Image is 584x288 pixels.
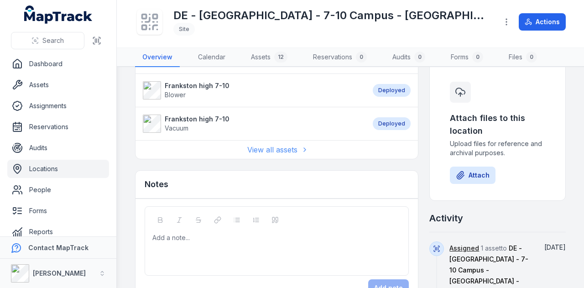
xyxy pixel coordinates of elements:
a: Locations [7,160,109,178]
div: 0 [356,52,367,63]
div: Deployed [373,117,411,130]
span: Upload files for reference and archival purposes. [450,139,545,157]
strong: Frankston high 7-10 [165,115,229,124]
span: Vacuum [165,124,188,132]
h3: Notes [145,178,168,191]
a: Assignments [7,97,109,115]
a: Reports [7,223,109,241]
h3: Attach files to this location [450,112,545,137]
div: Site [173,23,195,36]
a: Assets [7,76,109,94]
strong: Contact MapTrack [28,244,89,251]
span: [DATE] [544,243,566,251]
a: Audits0 [385,48,433,67]
a: Frankston high 7-10Vacuum [143,115,364,133]
div: 12 [274,52,287,63]
a: People [7,181,109,199]
a: Files0 [501,48,544,67]
div: 0 [414,52,425,63]
a: View all assets [247,144,307,155]
a: Assigned [449,244,479,253]
button: Search [11,32,84,49]
a: MapTrack [24,5,93,24]
a: Forms0 [443,48,490,67]
span: Blower [165,91,186,99]
a: Frankston high 7-10Blower [143,81,364,99]
h2: Activity [429,212,463,225]
h1: DE - [GEOGRAPHIC_DATA] - 7-10 Campus - [GEOGRAPHIC_DATA] - 89337 [173,8,490,23]
strong: Frankston high 7-10 [165,81,229,90]
a: Assets12 [244,48,295,67]
div: 0 [472,52,483,63]
strong: [PERSON_NAME] [33,269,86,277]
div: Deployed [373,84,411,97]
a: Forms [7,202,109,220]
a: Reservations0 [306,48,374,67]
a: Reservations [7,118,109,136]
a: Calendar [191,48,233,67]
a: Overview [135,48,180,67]
button: Attach [450,167,495,184]
div: 0 [526,52,537,63]
time: 9/15/2025, 12:44:02 PM [544,243,566,251]
a: Dashboard [7,55,109,73]
a: Audits [7,139,109,157]
span: Search [42,36,64,45]
button: Actions [519,13,566,31]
